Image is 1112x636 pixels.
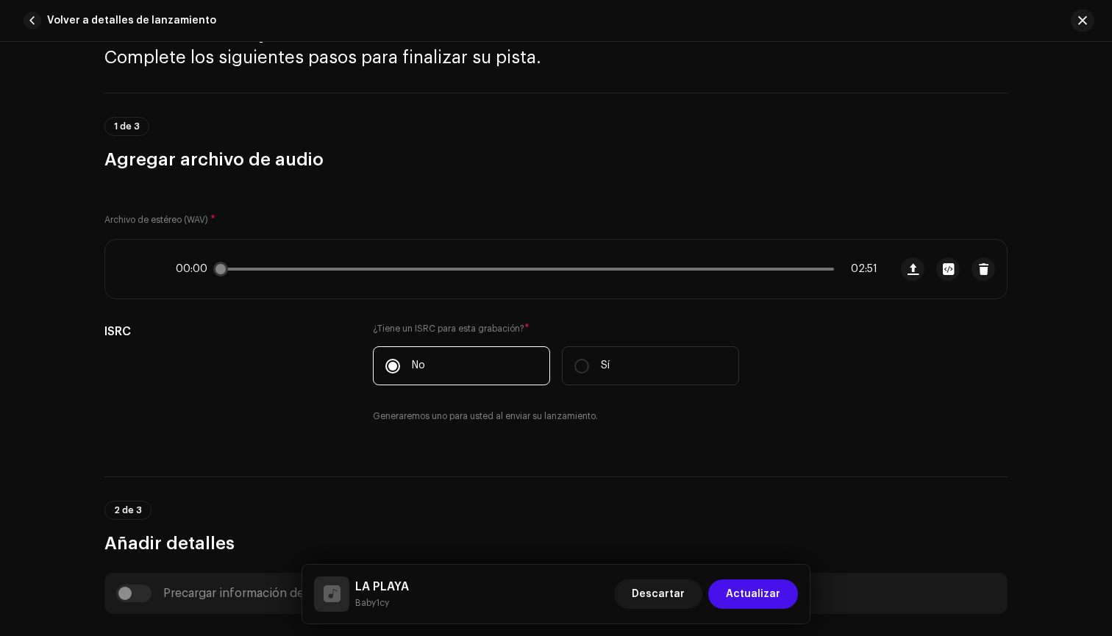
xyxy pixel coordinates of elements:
[355,596,409,610] small: LA PLAYA
[373,409,598,424] small: Generaremos uno para usted al enviar su lanzamiento.
[614,579,702,609] button: Descartar
[708,579,798,609] button: Actualizar
[840,263,877,275] span: 02:51
[601,358,610,374] p: Sí
[104,46,1008,69] h3: Complete los siguientes pasos para finalizar su pista.
[373,323,739,335] label: ¿Tiene un ISRC para esta grabación?
[632,579,685,609] span: Descartar
[104,532,1008,555] h3: Añadir detalles
[104,148,1008,171] h3: Agregar archivo de audio
[412,358,425,374] p: No
[104,323,349,340] h5: ISRC
[726,579,780,609] span: Actualizar
[355,578,409,596] h5: LA PLAYA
